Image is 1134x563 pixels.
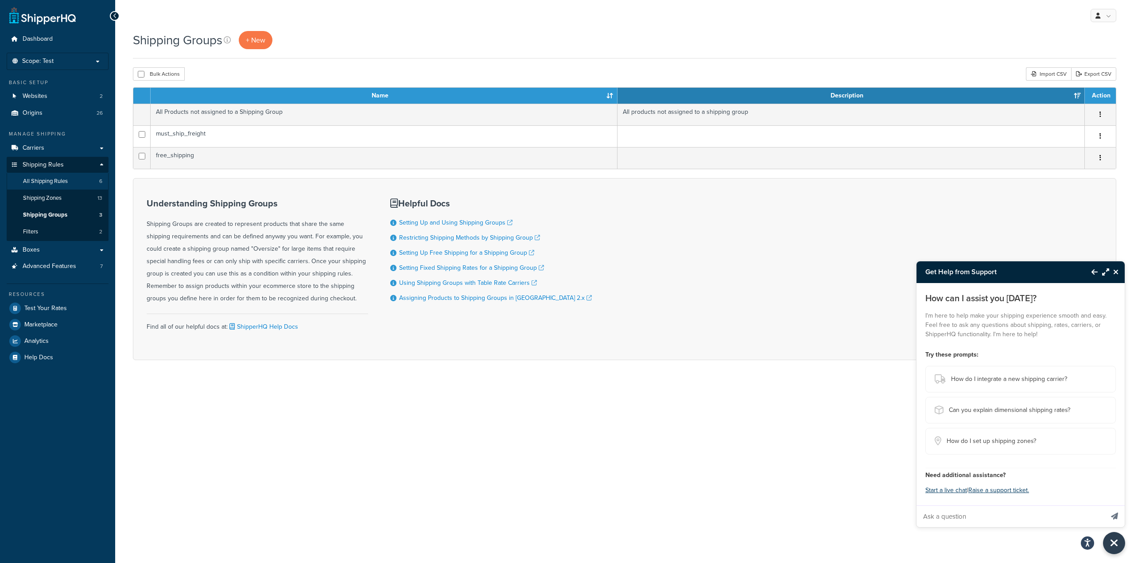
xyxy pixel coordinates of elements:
[7,140,109,156] a: Carriers
[7,173,109,190] a: All Shipping Rules 6
[151,147,617,169] td: free_shipping
[7,207,109,223] li: Shipping Groups
[925,366,1116,392] button: How do I integrate a new shipping carrier?
[228,322,298,331] a: ShipperHQ Help Docs
[147,314,368,333] div: Find all of our helpful docs at:
[7,190,109,206] li: Shipping Zones
[7,88,109,105] li: Websites
[246,35,265,45] span: + New
[7,291,109,298] div: Resources
[7,300,109,316] a: Test Your Rates
[917,261,1083,283] h3: Get Help from Support
[7,207,109,223] a: Shipping Groups 3
[7,105,109,121] a: Origins 26
[7,258,109,275] li: Advanced Features
[925,428,1116,454] button: How do I set up shipping zones?
[24,354,53,361] span: Help Docs
[23,35,53,43] span: Dashboard
[7,349,109,365] a: Help Docs
[23,93,47,100] span: Websites
[947,435,1036,447] span: How do I set up shipping zones?
[133,31,222,49] h1: Shipping Groups
[925,397,1116,423] button: Can you explain dimensional shipping rates?
[97,194,102,202] span: 13
[151,125,617,147] td: must_ship_freight
[151,104,617,125] td: All Products not assigned to a Shipping Group
[7,224,109,240] li: Filters
[23,161,64,169] span: Shipping Rules
[7,317,109,333] a: Marketplace
[1103,532,1125,554] button: Close Resource Center
[399,278,537,287] a: Using Shipping Groups with Table Rate Carriers
[925,292,1116,304] p: How can I assist you [DATE]?
[23,178,68,185] span: All Shipping Rules
[1098,262,1109,282] button: Maximize Resource Center
[399,263,544,272] a: Setting Fixed Shipping Rates for a Shipping Group
[147,198,368,208] h3: Understanding Shipping Groups
[7,333,109,349] a: Analytics
[399,218,513,227] a: Setting Up and Using Shipping Groups
[925,311,1116,339] p: I'm here to help make your shipping experience smooth and easy. Feel free to ask any questions ab...
[7,258,109,275] a: Advanced Features 7
[7,173,109,190] li: All Shipping Rules
[7,79,109,86] div: Basic Setup
[23,263,76,270] span: Advanced Features
[23,228,38,236] span: Filters
[23,211,67,219] span: Shipping Groups
[1083,262,1098,282] button: Back to Resource Center
[100,93,103,100] span: 2
[22,58,54,65] span: Scope: Test
[7,157,109,173] a: Shipping Rules
[7,157,109,241] li: Shipping Rules
[23,194,62,202] span: Shipping Zones
[24,321,58,329] span: Marketplace
[1026,67,1071,81] div: Import CSV
[239,31,272,49] a: + New
[133,67,185,81] button: Bulk Actions
[7,242,109,258] a: Boxes
[968,485,1029,495] a: Raise a support ticket.
[617,104,1085,125] td: All products not assigned to a shipping group
[1071,67,1116,81] a: Export CSV
[925,350,1116,359] h4: Try these prompts:
[97,109,103,117] span: 26
[7,88,109,105] a: Websites 2
[7,105,109,121] li: Origins
[24,338,49,345] span: Analytics
[925,470,1116,480] h4: Need additional assistance?
[151,88,617,104] th: Name: activate to sort column ascending
[917,506,1103,527] input: Ask a question
[399,248,534,257] a: Setting Up Free Shipping for a Shipping Group
[951,373,1067,385] span: How do I integrate a new shipping carrier?
[7,31,109,47] a: Dashboard
[23,109,43,117] span: Origins
[23,246,40,254] span: Boxes
[7,190,109,206] a: Shipping Zones 13
[7,224,109,240] a: Filters 2
[399,233,540,242] a: Restricting Shipping Methods by Shipping Group
[949,404,1070,416] span: Can you explain dimensional shipping rates?
[9,7,76,24] a: ShipperHQ Home
[925,484,1116,497] p: |
[24,305,67,312] span: Test Your Rates
[399,293,592,303] a: Assigning Products to Shipping Groups in [GEOGRAPHIC_DATA] 2.x
[100,263,103,270] span: 7
[7,130,109,138] div: Manage Shipping
[23,144,44,152] span: Carriers
[99,211,102,219] span: 3
[99,178,102,185] span: 6
[1109,267,1125,277] button: Close Resource Center
[1104,505,1125,527] button: Send message
[99,228,102,236] span: 2
[390,198,592,208] h3: Helpful Docs
[147,198,368,305] div: Shipping Groups are created to represent products that share the same shipping requirements and c...
[1085,88,1116,104] th: Action
[925,484,967,497] button: Start a live chat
